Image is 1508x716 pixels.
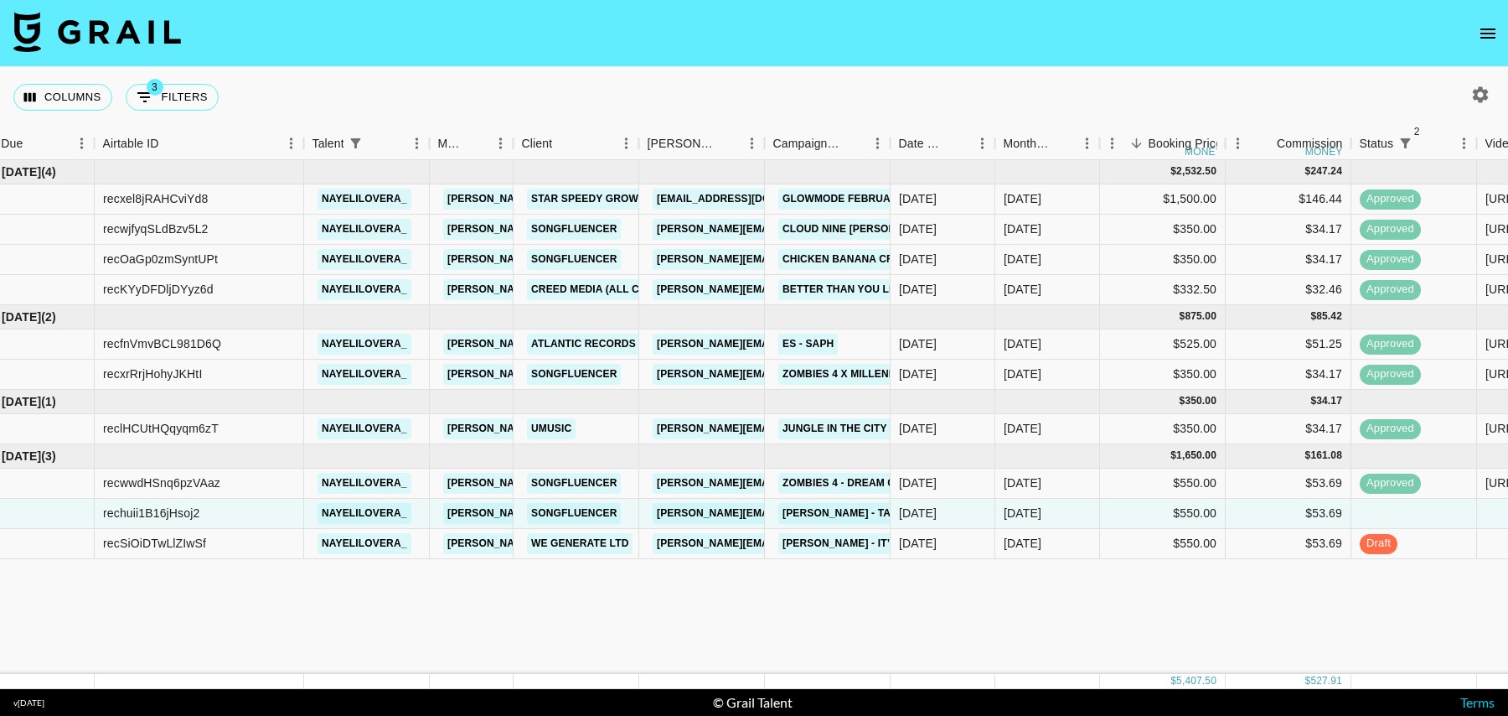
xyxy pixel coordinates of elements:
div: $ [1180,309,1185,324]
button: Sort [1417,132,1440,155]
div: 12/08/2025 [899,535,937,552]
a: Chicken Banana CrazyMusicChannel [778,249,1001,270]
button: Sort [159,132,183,155]
span: approved [1360,421,1421,437]
div: money [1305,147,1343,157]
div: 06/05/2025 [899,251,937,267]
img: Grail Talent [13,12,181,52]
div: $ [1310,309,1316,324]
a: nayelilovera_ [318,364,411,385]
a: nayelilovera_ [318,219,411,240]
a: We Generate Ltd [527,533,633,554]
button: Menu [740,131,765,156]
a: Songfluencer [527,219,621,240]
div: $350.00 [1100,360,1226,390]
button: Sort [552,132,576,155]
div: $ [1305,674,1311,688]
div: $ [1305,449,1311,463]
button: Menu [1452,131,1477,156]
div: 5,407.50 [1176,674,1216,688]
a: [PERSON_NAME][EMAIL_ADDRESS][PERSON_NAME][DOMAIN_NAME] [653,334,1012,355]
a: [PERSON_NAME][EMAIL_ADDRESS][DOMAIN_NAME] [443,503,716,524]
div: 30/07/2025 [899,475,937,491]
span: ( 2 ) [41,309,56,325]
a: [PERSON_NAME][EMAIL_ADDRESS][DOMAIN_NAME] [443,533,716,554]
div: May '25 [1004,190,1041,207]
div: recOaGp0zmSyntUPt [103,251,218,267]
div: Jun '25 [1004,366,1041,382]
div: © Grail Talent [713,694,793,711]
div: $350.00 [1100,245,1226,275]
a: [PERSON_NAME][EMAIL_ADDRESS][DOMAIN_NAME] [653,503,926,524]
button: Sort [465,132,488,155]
div: 15/08/2025 [899,505,937,521]
a: Atlantic Records [527,334,640,355]
button: Menu [1075,131,1100,156]
div: $332.50 [1100,275,1226,305]
button: open drawer [1471,17,1505,50]
div: 161.08 [1310,449,1342,463]
div: $34.17 [1226,414,1351,444]
a: Glowmode February [778,189,908,210]
a: Creed Media (All Campaigns) [527,279,701,300]
span: ( 4 ) [41,163,56,180]
div: Airtable ID [95,127,304,160]
a: Songfluencer [527,503,621,524]
div: 11/07/2025 [899,420,937,437]
button: Menu [1226,131,1251,156]
div: Campaign (Type) [765,127,891,160]
div: $53.69 [1226,529,1351,559]
span: approved [1360,221,1421,237]
div: Talent [312,127,344,160]
a: [PERSON_NAME][EMAIL_ADDRESS][DOMAIN_NAME] [653,533,926,554]
div: recxrRrjHohyJKHtI [103,366,202,382]
div: $53.69 [1226,469,1351,499]
div: Booking Price [1149,127,1222,160]
span: ( 1 ) [41,393,56,410]
button: Sort [842,132,865,155]
div: $51.25 [1226,329,1351,360]
span: 2 [1408,123,1425,140]
button: Sort [368,132,391,155]
a: Terms [1460,694,1495,710]
span: 3 [147,79,163,96]
a: [PERSON_NAME][EMAIL_ADDRESS][DOMAIN_NAME] [653,473,926,494]
div: May '25 [1004,281,1041,298]
a: [PERSON_NAME][EMAIL_ADDRESS][DOMAIN_NAME] [653,249,926,270]
a: nayelilovera_ [318,533,411,554]
a: [PERSON_NAME] - It’s Not Over [778,533,958,554]
span: approved [1360,191,1421,207]
span: approved [1360,252,1421,267]
div: Manager [438,127,465,160]
a: [PERSON_NAME][EMAIL_ADDRESS][DOMAIN_NAME] [653,279,926,300]
a: nayelilovera_ [318,279,411,300]
div: $550.00 [1100,529,1226,559]
div: Commission [1277,127,1343,160]
span: approved [1360,336,1421,352]
div: Jul '25 [1004,420,1041,437]
span: approved [1360,282,1421,298]
a: [PERSON_NAME][EMAIL_ADDRESS][DOMAIN_NAME] [443,418,716,439]
div: May '25 [1004,251,1041,267]
div: Month Due [995,127,1100,160]
a: Songfluencer [527,473,621,494]
div: $ [1170,164,1176,179]
a: [PERSON_NAME][EMAIL_ADDRESS][PERSON_NAME][DOMAIN_NAME] [653,418,1012,439]
div: v [DATE] [13,698,44,708]
a: Umusic [527,418,576,439]
div: 527.91 [1310,674,1342,688]
a: better than you left me [PERSON_NAME] [778,279,1020,300]
div: [PERSON_NAME] [648,127,716,160]
div: $ [1310,394,1316,408]
div: 247.24 [1310,164,1342,179]
div: Booker [639,127,765,160]
button: Show filters [126,84,219,111]
button: Select columns [13,84,112,111]
span: [DATE] [2,163,41,180]
div: $34.17 [1226,215,1351,245]
button: Menu [70,131,95,156]
button: Menu [488,131,514,156]
a: ES - SAPH [778,334,838,355]
div: 1 active filter [344,132,368,155]
button: Sort [1253,132,1277,155]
